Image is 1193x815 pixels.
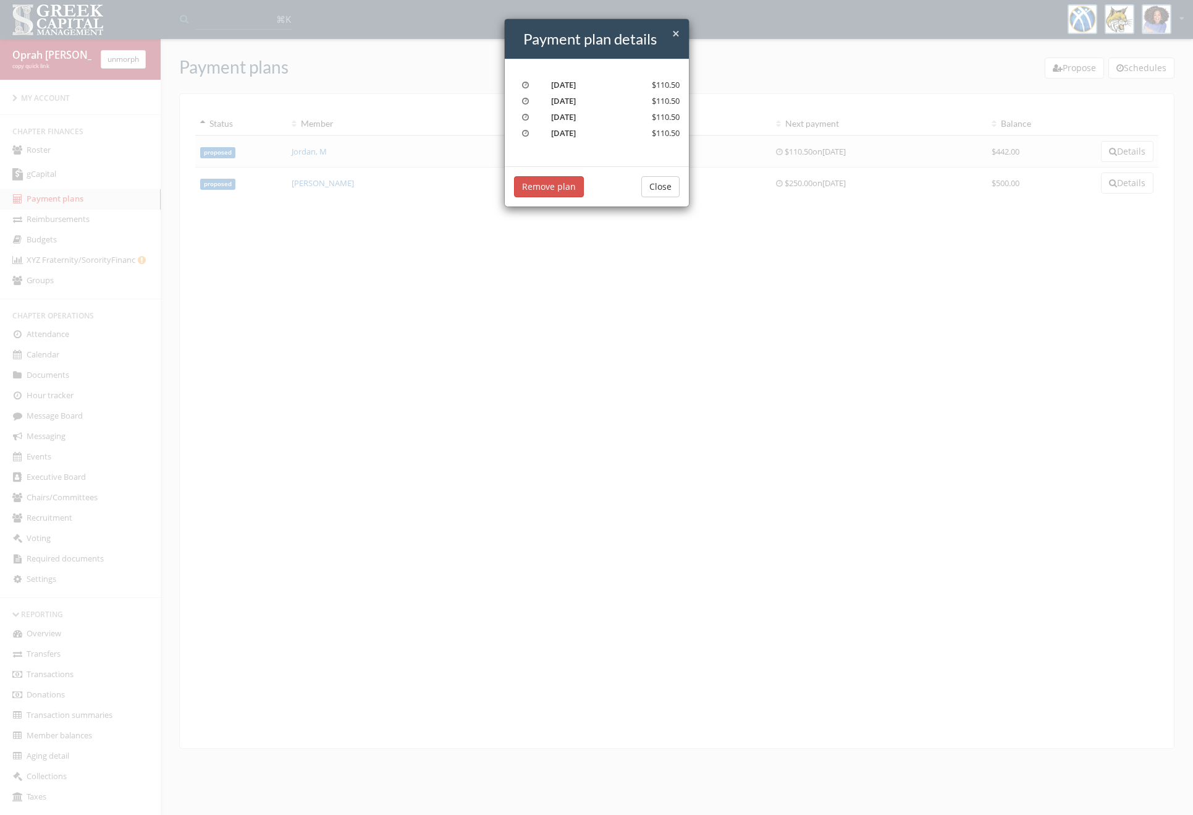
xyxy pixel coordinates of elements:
[551,79,576,90] span: [DATE]
[551,111,576,122] span: [DATE]
[551,127,576,139] span: [DATE]
[641,176,680,197] button: Close
[652,95,680,106] span: $110.50
[652,127,680,139] span: $110.50
[652,79,680,90] span: $110.50
[551,95,576,106] span: [DATE]
[672,25,680,42] span: ×
[514,176,584,197] button: Remove plan
[652,111,680,122] span: $110.50
[523,28,680,49] h4: Payment plan details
